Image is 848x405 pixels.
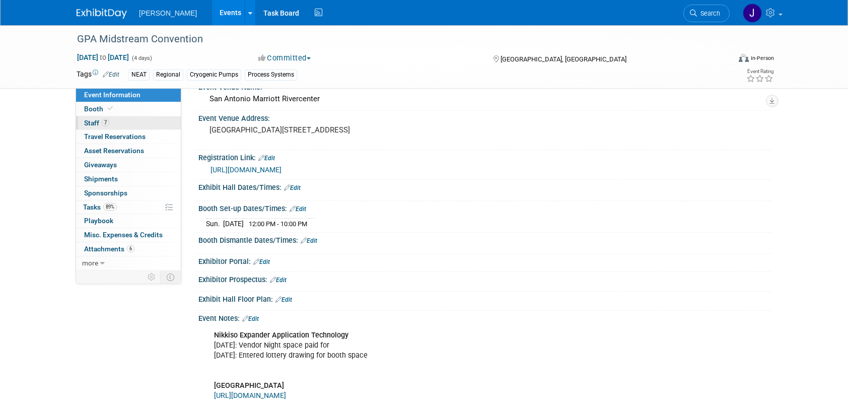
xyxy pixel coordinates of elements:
[98,53,108,61] span: to
[84,132,146,141] span: Travel Reservations
[84,189,127,197] span: Sponsorships
[214,391,286,400] a: [URL][DOMAIN_NAME]
[84,231,163,239] span: Misc. Expenses & Credits
[76,200,181,214] a: Tasks89%
[198,201,771,214] div: Booth Set-up Dates/Times:
[242,315,259,322] a: Edit
[76,172,181,186] a: Shipments
[187,70,241,80] div: Cryogenic Pumps
[739,54,749,62] img: Format-Inperson.png
[108,106,113,111] i: Booth reservation complete
[103,203,117,211] span: 89%
[77,69,119,81] td: Tags
[697,10,720,17] span: Search
[143,271,161,284] td: Personalize Event Tab Strip
[76,130,181,144] a: Travel Reservations
[84,119,109,127] span: Staff
[127,245,134,252] span: 6
[84,105,115,113] span: Booth
[83,203,117,211] span: Tasks
[209,125,426,134] pre: [GEOGRAPHIC_DATA][STREET_ADDRESS]
[77,53,129,62] span: [DATE] [DATE]
[84,245,134,253] span: Attachments
[223,218,244,229] td: [DATE]
[103,71,119,78] a: Edit
[161,271,181,284] td: Toggle Event Tabs
[74,30,715,48] div: GPA Midstream Convention
[255,53,315,63] button: Committed
[245,70,297,80] div: Process Systems
[76,228,181,242] a: Misc. Expenses & Credits
[84,217,113,225] span: Playbook
[84,175,118,183] span: Shipments
[284,184,301,191] a: Edit
[214,331,348,340] b: Nikkiso Expander Application Technology
[670,52,774,67] div: Event Format
[198,292,771,305] div: Exhibit Hall Floor Plan:
[198,233,771,246] div: Booth Dismantle Dates/Times:
[501,55,626,63] span: [GEOGRAPHIC_DATA], [GEOGRAPHIC_DATA]
[746,69,773,74] div: Event Rating
[198,254,771,267] div: Exhibitor Portal:
[258,155,275,162] a: Edit
[198,272,771,285] div: Exhibitor Prospectus:
[301,237,317,244] a: Edit
[275,296,292,303] a: Edit
[76,102,181,116] a: Booth
[84,147,144,155] span: Asset Reservations
[76,186,181,200] a: Sponsorships
[253,258,270,265] a: Edit
[76,214,181,228] a: Playbook
[743,4,762,23] img: Jennifer Cheatham
[76,144,181,158] a: Asset Reservations
[198,150,771,163] div: Registration Link:
[249,220,307,228] span: 12:00 PM - 10:00 PM
[76,116,181,130] a: Staff7
[683,5,730,22] a: Search
[153,70,183,80] div: Regional
[206,218,223,229] td: Sun.
[214,381,284,390] b: [GEOGRAPHIC_DATA]
[290,206,306,213] a: Edit
[270,277,287,284] a: Edit
[84,91,140,99] span: Event Information
[131,55,152,61] span: (4 days)
[76,256,181,270] a: more
[84,161,117,169] span: Giveaways
[82,259,98,267] span: more
[76,158,181,172] a: Giveaways
[206,91,764,107] div: San Antonio Marriott Rivercenter
[102,119,109,126] span: 7
[198,111,771,123] div: Event Venue Address:
[210,166,281,174] a: [URL][DOMAIN_NAME]
[77,9,127,19] img: ExhibitDay
[139,9,197,17] span: [PERSON_NAME]
[76,242,181,256] a: Attachments6
[128,70,150,80] div: NEAT
[198,311,771,324] div: Event Notes:
[76,88,181,102] a: Event Information
[750,54,774,62] div: In-Person
[198,180,771,193] div: Exhibit Hall Dates/Times:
